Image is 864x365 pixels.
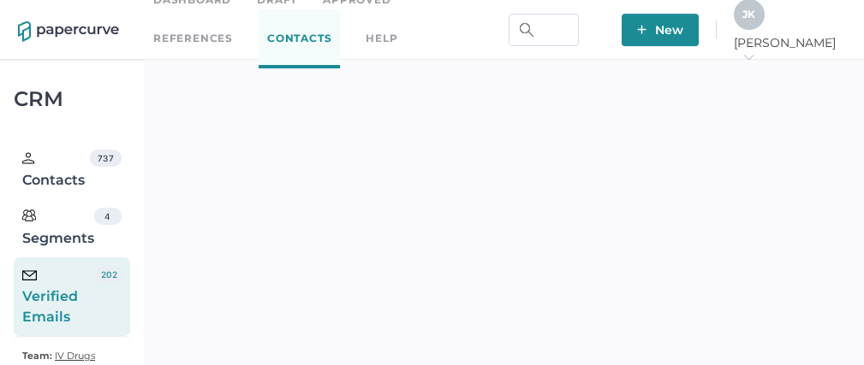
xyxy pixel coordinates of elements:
[520,23,533,37] img: search.bf03fe8b.svg
[22,208,94,249] div: Segments
[366,29,397,48] div: help
[509,14,579,46] input: Search Workspace
[742,51,754,63] i: arrow_right
[734,35,846,66] span: [PERSON_NAME]
[97,266,122,283] div: 202
[153,29,233,48] a: References
[22,152,34,164] img: person.20a629c4.svg
[22,266,97,327] div: Verified Emails
[742,8,755,21] span: J K
[622,14,699,46] button: New
[22,270,37,280] img: email-icon-black.c777dcea.svg
[259,9,340,68] a: Contacts
[22,150,90,191] div: Contacts
[90,150,122,167] div: 737
[637,14,683,46] span: New
[14,91,130,107] div: CRM
[94,208,122,225] div: 4
[22,209,36,222] img: segments.b9481e3d.svg
[55,350,95,362] span: IV Drugs
[18,21,119,42] img: papercurve-logo-colour.7244d18c.svg
[637,25,647,34] img: plus-white.e19ec114.svg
